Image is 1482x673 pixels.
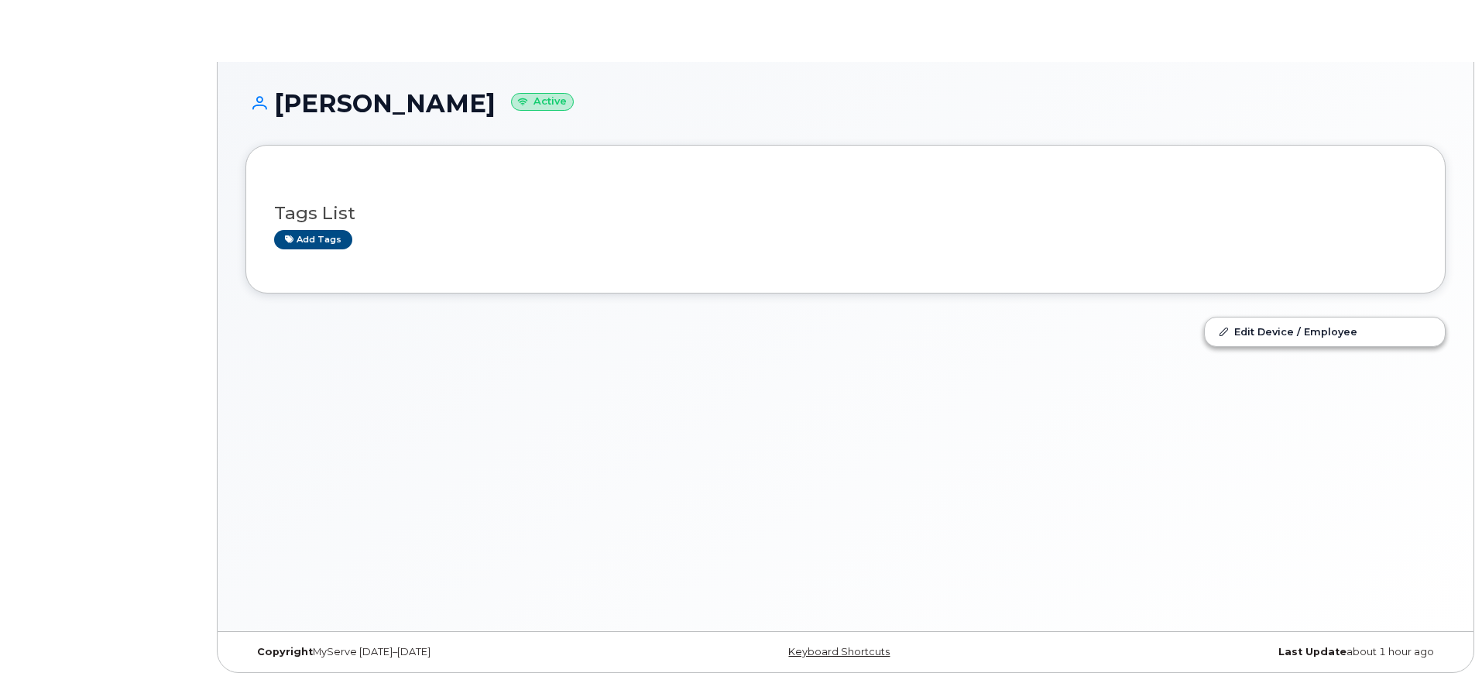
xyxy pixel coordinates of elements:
strong: Last Update [1278,646,1346,658]
a: Keyboard Shortcuts [788,646,890,658]
small: Active [511,93,574,111]
strong: Copyright [257,646,313,658]
h1: [PERSON_NAME] [245,90,1446,117]
div: about 1 hour ago [1045,646,1446,658]
h3: Tags List [274,204,1417,223]
a: Edit Device / Employee [1205,318,1445,345]
div: MyServe [DATE]–[DATE] [245,646,646,658]
a: Add tags [274,230,352,249]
